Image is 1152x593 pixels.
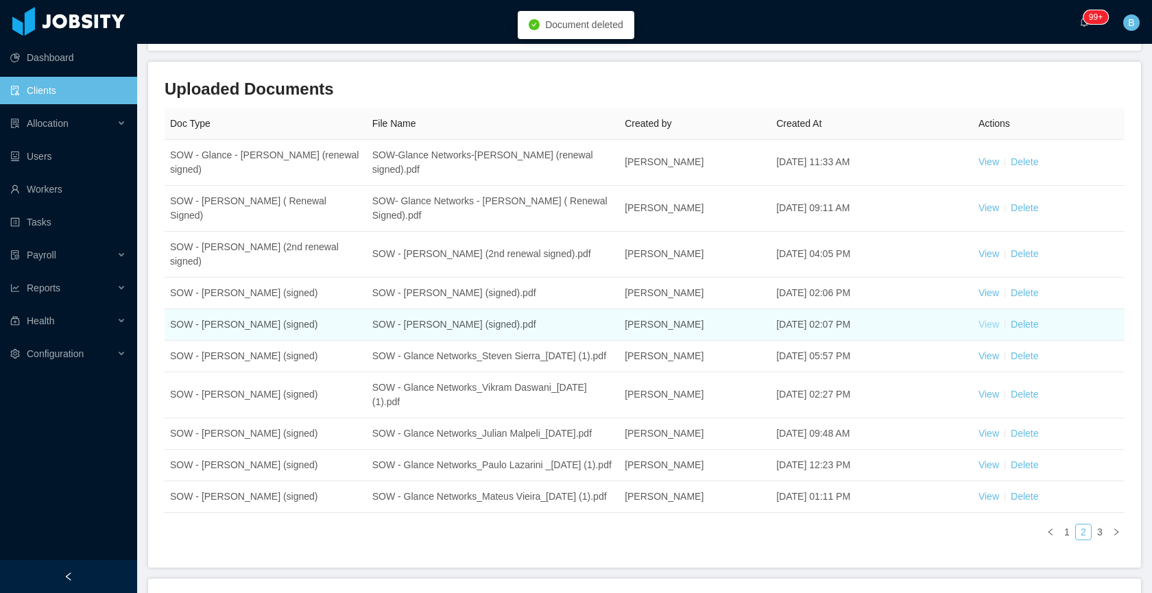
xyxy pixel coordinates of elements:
td: [DATE] 05:57 PM [771,341,973,372]
td: [DATE] 02:07 PM [771,309,973,341]
td: SOW - [PERSON_NAME] (signed) [165,372,367,418]
td: [PERSON_NAME] [619,481,771,513]
span: Reports [27,282,60,293]
td: [PERSON_NAME] [619,140,771,186]
td: [DATE] 09:48 AM [771,418,973,450]
a: Delete [1011,389,1038,400]
i: icon: setting [10,349,20,359]
i: icon: bell [1079,17,1089,27]
li: Next Page [1108,524,1125,540]
i: icon: left [1046,528,1055,536]
a: Delete [1011,287,1038,298]
td: [DATE] 02:27 PM [771,372,973,418]
a: Delete [1011,202,1038,213]
td: SOW - [PERSON_NAME] (2nd renewal signed) [165,232,367,278]
a: View [979,428,999,439]
li: 1 [1059,524,1075,540]
i: icon: right [1112,528,1120,536]
td: SOW - [PERSON_NAME] ( Renewal Signed) [165,186,367,232]
td: SOW - Glance Networks_Steven Sierra_[DATE] (1).pdf [367,341,619,372]
td: [PERSON_NAME] [619,372,771,418]
a: View [979,202,999,213]
td: [DATE] 01:11 PM [771,481,973,513]
td: SOW - [PERSON_NAME] (signed) [165,278,367,309]
td: SOW - [PERSON_NAME] (signed) [165,309,367,341]
span: Allocation [27,118,69,129]
td: [PERSON_NAME] [619,232,771,278]
a: View [979,350,999,361]
a: Delete [1011,459,1038,470]
i: icon: solution [10,119,20,128]
span: Configuration [27,348,84,359]
i: icon: line-chart [10,283,20,293]
span: Document deleted [545,19,623,30]
i: icon: check-circle [529,19,540,30]
span: Health [27,315,54,326]
a: View [979,459,999,470]
a: View [979,491,999,502]
td: SOW- Glance Networks - [PERSON_NAME] ( Renewal Signed).pdf [367,186,619,232]
td: SOW - [PERSON_NAME] (signed) [165,341,367,372]
h3: Uploaded Documents [165,78,1125,100]
td: [DATE] 09:11 AM [771,186,973,232]
td: [PERSON_NAME] [619,341,771,372]
span: Created by [625,118,671,129]
i: icon: medicine-box [10,316,20,326]
a: icon: auditClients [10,77,126,104]
td: SOW - [PERSON_NAME] (signed).pdf [367,278,619,309]
td: [DATE] 04:05 PM [771,232,973,278]
a: View [979,287,999,298]
a: View [979,319,999,330]
td: [PERSON_NAME] [619,450,771,481]
sup: 245 [1083,10,1108,24]
a: View [979,389,999,400]
a: icon: userWorkers [10,176,126,203]
a: icon: pie-chartDashboard [10,44,126,71]
a: icon: profileTasks [10,208,126,236]
li: 2 [1075,524,1092,540]
a: icon: robotUsers [10,143,126,170]
td: SOW - Glance Networks_Mateus Vieira_[DATE] (1).pdf [367,481,619,513]
a: Delete [1011,350,1038,361]
td: [PERSON_NAME] [619,418,771,450]
span: B [1128,14,1134,31]
a: View [979,156,999,167]
a: Delete [1011,248,1038,259]
span: Doc Type [170,118,211,129]
td: SOW - [PERSON_NAME] (signed) [165,481,367,513]
a: Delete [1011,428,1038,439]
td: SOW - Glance Networks_Julian Malpeli_[DATE].pdf [367,418,619,450]
td: [DATE] 12:23 PM [771,450,973,481]
td: [PERSON_NAME] [619,186,771,232]
li: 3 [1092,524,1108,540]
a: Delete [1011,491,1038,502]
li: Previous Page [1042,524,1059,540]
td: SOW - [PERSON_NAME] (2nd renewal signed).pdf [367,232,619,278]
td: [PERSON_NAME] [619,309,771,341]
td: SOW - [PERSON_NAME] (signed) [165,418,367,450]
td: SOW-Glance Networks-[PERSON_NAME] (renewal signed).pdf [367,140,619,186]
i: icon: file-protect [10,250,20,260]
a: View [979,248,999,259]
span: Payroll [27,250,56,261]
td: [DATE] 11:33 AM [771,140,973,186]
span: Actions [979,118,1010,129]
a: Delete [1011,156,1038,167]
td: SOW - Glance Networks_Vikram Daswani_[DATE] (1).pdf [367,372,619,418]
a: 2 [1076,524,1091,540]
span: Created At [776,118,821,129]
span: File Name [372,118,416,129]
td: [PERSON_NAME] [619,278,771,309]
td: SOW - Glance Networks_Paulo Lazarini _[DATE] (1).pdf [367,450,619,481]
td: SOW - [PERSON_NAME] (signed) [165,450,367,481]
a: Delete [1011,319,1038,330]
td: [DATE] 02:06 PM [771,278,973,309]
a: 1 [1059,524,1075,540]
a: 3 [1092,524,1107,540]
td: SOW - [PERSON_NAME] (signed).pdf [367,309,619,341]
td: SOW - Glance - [PERSON_NAME] (renewal signed) [165,140,367,186]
